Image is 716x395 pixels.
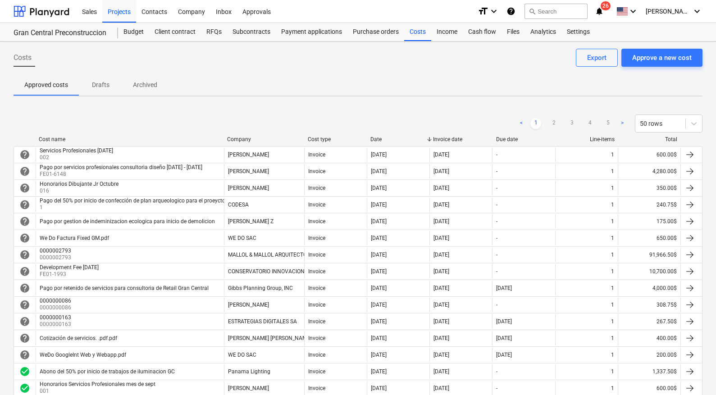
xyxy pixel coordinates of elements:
[228,152,269,158] div: [PERSON_NAME]
[611,152,614,158] div: 1
[228,202,249,208] div: CODESA
[228,368,270,375] div: Panama Lighting
[19,266,30,277] span: help
[611,168,614,175] div: 1
[227,23,276,41] a: Subcontracts
[433,285,449,291] div: [DATE]
[308,335,325,341] div: Invoice
[576,49,618,67] button: Export
[496,285,512,291] div: [DATE]
[371,268,387,275] div: [DATE]
[371,152,387,158] div: [DATE]
[595,6,604,17] i: notifications
[19,233,30,243] div: Invoice is waiting for an approval
[371,252,387,258] div: [DATE]
[40,321,73,328] p: 0000000163
[19,149,30,160] span: help
[433,352,449,358] div: [DATE]
[40,170,204,178] p: FE01-6148
[276,23,347,41] a: Payment applications
[14,52,32,63] span: Costs
[308,368,325,375] div: Invoice
[228,168,269,175] div: [PERSON_NAME]
[566,118,577,129] a: Page 3
[149,23,201,41] div: Client contract
[433,185,449,191] div: [DATE]
[496,218,497,225] div: -
[40,368,175,375] div: Abono del 50% por inicio de trabajos de iluminacion GC
[118,23,149,41] div: Budget
[488,6,499,17] i: keyboard_arrow_down
[19,183,30,193] div: Invoice is waiting for an approval
[40,181,119,187] div: Honorarios Dibujante Jr Octubre
[496,368,497,375] div: -
[502,23,525,41] div: Files
[433,335,449,341] div: [DATE]
[611,368,614,375] div: 1
[618,231,680,245] div: 650.00$
[611,202,614,208] div: 1
[308,185,325,191] div: Invoice
[618,348,680,362] div: 200.00$
[632,52,692,64] div: Approve a new cost
[19,166,30,177] div: Invoice is waiting for an approval
[19,349,30,360] span: help
[228,285,293,291] div: Gibbs Planning Group, INC
[371,385,387,391] div: [DATE]
[618,214,680,229] div: 175.00$
[433,168,449,175] div: [DATE]
[19,166,30,177] span: help
[618,164,680,179] div: 4,280.00$
[559,136,614,142] div: Line-items
[433,202,449,208] div: [DATE]
[433,252,449,258] div: [DATE]
[496,152,497,158] div: -
[19,383,30,394] div: Invoice was approved
[90,80,111,90] p: Drafts
[40,352,126,358] div: WeDo GoogleInt Web y Webapp.pdf
[40,304,73,312] p: 0000000086
[308,385,325,391] div: Invoice
[19,349,30,360] div: Invoice is waiting for an approval
[228,218,274,225] div: [PERSON_NAME] Z
[496,335,512,341] div: [DATE]
[228,252,319,258] div: MALLOL & MALLOL ARQUITECTOS S A
[40,235,109,241] div: We Do Factura Fixed GM.pdf
[308,218,325,225] div: Invoice
[618,264,680,279] div: 10,700.00$
[40,187,120,195] p: 016
[692,6,702,17] i: keyboard_arrow_down
[548,118,559,129] a: Page 2
[19,266,30,277] div: Invoice is waiting for an approval
[496,268,497,275] div: -
[611,352,614,358] div: 1
[404,23,431,41] div: Costs
[19,249,30,260] span: help
[40,154,115,161] p: 002
[40,335,117,341] div: Cotización de servicios. .pdf.pdf
[611,235,614,241] div: 1
[228,185,269,191] div: [PERSON_NAME]
[431,23,463,41] div: Income
[496,318,512,325] div: [DATE]
[618,364,680,379] div: 1,337.50$
[19,283,30,294] div: Invoice is waiting for an approval
[618,298,680,312] div: 308.75$
[19,316,30,327] div: Invoice is waiting for an approval
[611,185,614,191] div: 1
[496,352,512,358] div: [DATE]
[40,197,225,204] div: Pago del 50% por inicio de confección de plan arqueologico para el proeycto
[496,168,497,175] div: -
[133,80,157,90] p: Archived
[496,202,497,208] div: -
[611,268,614,275] div: 1
[433,268,449,275] div: [DATE]
[618,314,680,329] div: 267.50$
[308,302,325,308] div: Invoice
[671,352,716,395] iframe: Chat Widget
[370,136,426,142] div: Date
[228,352,256,358] div: WE DO SAC
[529,8,536,15] span: search
[433,318,449,325] div: [DATE]
[611,252,614,258] div: 1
